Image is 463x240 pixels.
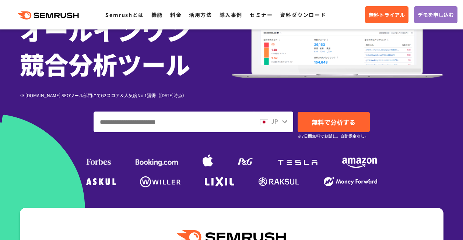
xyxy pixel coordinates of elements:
[189,11,212,18] a: 活用方法
[105,11,144,18] a: Semrushとは
[151,11,163,18] a: 機能
[365,6,408,23] a: 無料トライアル
[271,117,278,126] span: JP
[250,11,273,18] a: セミナー
[220,11,242,18] a: 導入事例
[298,112,370,132] a: 無料で分析する
[20,13,232,81] h1: オールインワン 競合分析ツール
[170,11,182,18] a: 料金
[369,11,405,19] span: 無料トライアル
[418,11,454,19] span: デモを申し込む
[280,11,326,18] a: 資料ダウンロード
[414,6,457,23] a: デモを申し込む
[94,112,253,132] input: ドメイン、キーワードまたはURLを入力してください
[20,92,232,99] div: ※ [DOMAIN_NAME] SEOツール部門にてG2スコア＆人気度No.1獲得（[DATE]時点）
[312,117,355,127] span: 無料で分析する
[298,133,369,140] small: ※7日間無料でお試し。自動課金なし。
